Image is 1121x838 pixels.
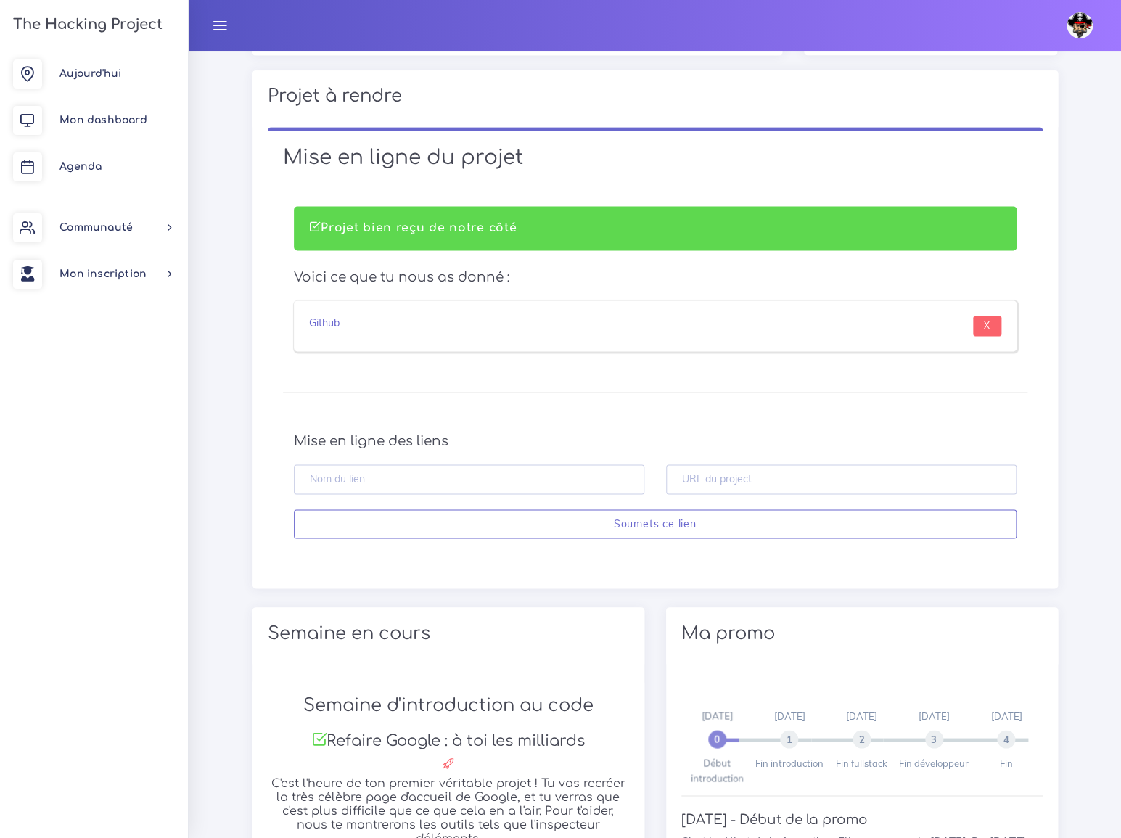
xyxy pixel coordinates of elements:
input: Nom du lien [294,464,644,494]
span: Fin introduction [755,757,824,768]
span: Fin fullstack [836,757,887,768]
span: 4 [997,730,1015,748]
h4: [DATE] - Début de la promo [681,811,1043,827]
span: Fin développeur [899,757,969,768]
img: avatar [1067,12,1093,38]
h2: Semaine en cours [268,623,629,644]
h2: Semaine d'introduction au code [268,694,629,715]
h3: The Hacking Project [9,17,163,33]
span: Mon dashboard [59,115,147,126]
span: Mon inscription [59,268,147,279]
a: Github [309,316,340,329]
input: Soumets ce lien [294,509,1017,539]
h3: Refaire Google : à toi les milliards [268,731,629,749]
h4: Projet bien reçu de notre côté [309,221,1001,235]
span: 3 [925,730,943,748]
span: 2 [853,730,871,748]
input: URL du project [666,464,1017,494]
span: [DATE] [846,710,877,721]
span: [DATE] [702,710,733,721]
span: [DATE] [919,710,950,721]
span: Début introduction [691,757,744,783]
span: Fin [1000,757,1013,768]
h2: Ma promo [681,623,1043,644]
span: Agenda [59,161,102,172]
span: Aujourd'hui [59,68,121,79]
span: Communauté [59,222,133,233]
h2: Projet à rendre [268,86,1043,107]
h1: Mise en ligne du projet [283,146,1027,171]
h4: Mise en ligne des liens [294,433,1017,449]
span: 1 [780,730,798,748]
span: [DATE] [990,710,1022,721]
h4: Voici ce que tu nous as donné : [294,269,1017,285]
input: X [973,316,1001,336]
span: 0 [708,730,726,748]
span: [DATE] [773,710,805,721]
